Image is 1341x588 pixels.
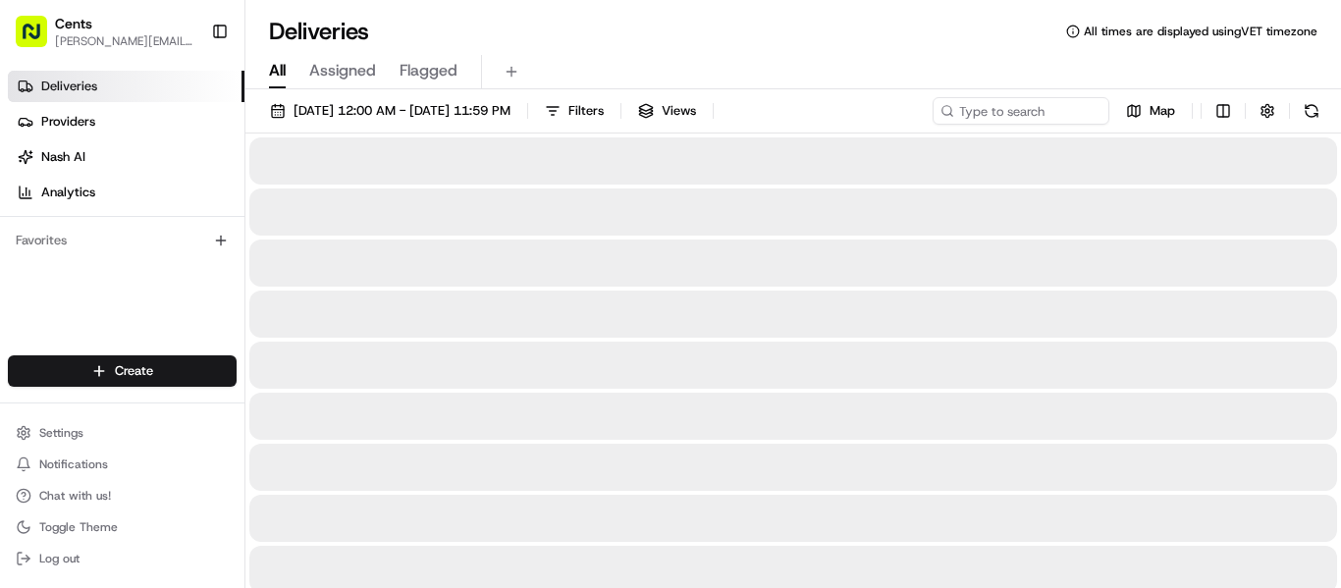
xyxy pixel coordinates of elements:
button: Map [1117,97,1184,125]
button: Cents[PERSON_NAME][EMAIL_ADDRESS][PERSON_NAME][DOMAIN_NAME] [8,8,203,55]
span: Assigned [309,59,376,82]
button: Views [629,97,705,125]
span: Log out [39,551,80,566]
div: Favorites [8,225,237,256]
span: [DATE] 12:00 AM - [DATE] 11:59 PM [294,102,510,120]
span: Views [662,102,696,120]
button: Settings [8,419,237,447]
span: Filters [568,102,604,120]
a: Analytics [8,177,244,208]
button: Cents [55,14,92,33]
button: Create [8,355,237,387]
button: Refresh [1298,97,1325,125]
span: All [269,59,286,82]
a: Providers [8,106,244,137]
span: Toggle Theme [39,519,118,535]
span: Chat with us! [39,488,111,504]
input: Type to search [933,97,1109,125]
span: Create [115,362,153,380]
a: Deliveries [8,71,244,102]
span: Nash AI [41,148,85,166]
span: Notifications [39,456,108,472]
button: Chat with us! [8,482,237,509]
span: Deliveries [41,78,97,95]
span: Map [1150,102,1175,120]
button: Filters [536,97,613,125]
span: Providers [41,113,95,131]
button: Notifications [8,451,237,478]
button: [DATE] 12:00 AM - [DATE] 11:59 PM [261,97,519,125]
button: [PERSON_NAME][EMAIL_ADDRESS][PERSON_NAME][DOMAIN_NAME] [55,33,195,49]
span: All times are displayed using VET timezone [1084,24,1317,39]
button: Toggle Theme [8,513,237,541]
a: Nash AI [8,141,244,173]
span: Settings [39,425,83,441]
h1: Deliveries [269,16,369,47]
button: Log out [8,545,237,572]
span: Analytics [41,184,95,201]
span: Flagged [400,59,457,82]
